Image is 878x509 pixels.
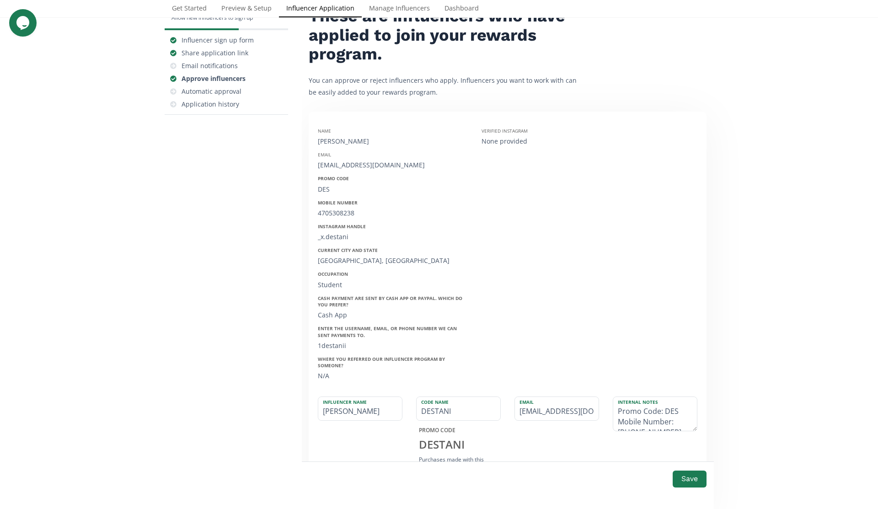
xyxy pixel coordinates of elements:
div: N/A [318,371,468,380]
div: Email [318,151,468,158]
label: Code Name [417,397,491,405]
div: Verified Instagram [482,128,632,134]
strong: Instagram Handle [318,223,366,230]
div: None provided [482,137,632,146]
div: Student [318,280,468,289]
strong: Occupation [318,271,348,277]
div: [GEOGRAPHIC_DATA], [GEOGRAPHIC_DATA] [318,256,468,265]
div: Name [318,128,468,134]
div: Approve influencers [182,74,246,83]
div: Influencer sign up form [182,36,254,45]
div: PROMO CODE [416,426,501,434]
label: Internal Notes [613,397,688,405]
h2: These are influencers who have applied to join your rewards program. [309,7,583,64]
div: [EMAIL_ADDRESS][DOMAIN_NAME] [318,161,468,170]
div: Share application link [182,48,248,58]
iframe: chat widget [9,9,38,37]
textarea: Promo Code: DES Mobile Number: [PHONE_NUMBER] Instagram Handle: _x.destani Current City and State... [613,397,697,431]
div: [PERSON_NAME] [318,137,468,146]
strong: Cash payment are sent by Cash App or PayPal. Which do you prefer? [318,295,462,308]
div: _x.destani [318,232,468,241]
div: Automatic approval [182,87,241,96]
div: Email notifications [182,61,238,70]
strong: Where you referred our influencer program by someone? [318,356,445,369]
strong: Enter the username, email, or phone number we can sent payments to. [318,325,457,338]
div: DES [318,185,468,194]
div: Application history [182,100,239,109]
strong: Current City and State [318,247,378,253]
strong: Mobile Number [318,199,358,206]
div: Purchases made with this discount code will be attributed to [PERSON_NAME] . [416,455,501,479]
div: 4705308238 [318,209,468,218]
div: DESTANI [416,437,501,452]
p: You can approve or reject influencers who apply. Influencers you want to work with can be easily ... [309,75,583,97]
label: Influencer Name [318,397,393,405]
button: Save [673,471,707,488]
strong: Promo Code [318,175,349,182]
div: 1destanii [318,341,468,350]
label: Email [515,397,589,405]
div: Cash App [318,311,468,320]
